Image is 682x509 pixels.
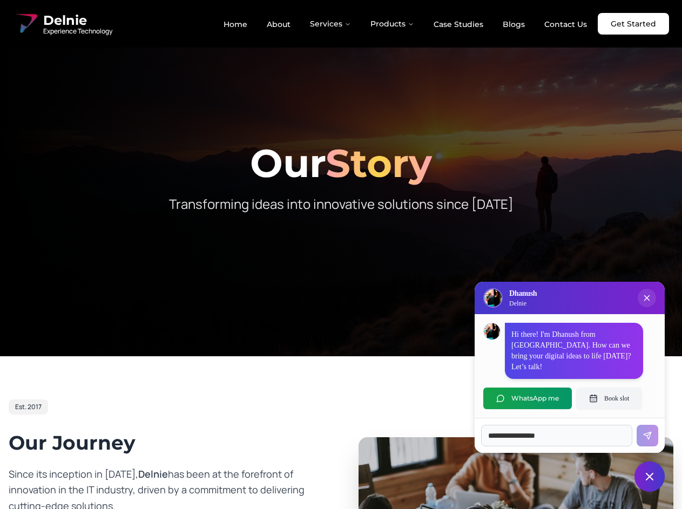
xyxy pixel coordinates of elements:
a: Blogs [494,15,534,33]
span: Est. 2017 [15,403,42,411]
a: Get Started [598,13,669,35]
button: Products [362,13,423,35]
span: Delnie [138,467,168,480]
p: Delnie [509,299,537,308]
a: Home [215,15,256,33]
p: Transforming ideas into innovative solutions since [DATE] [134,195,549,213]
p: Hi there! I'm Dhanush from [GEOGRAPHIC_DATA]. How can we bring your digital ideas to life [DATE]?... [511,329,637,372]
button: WhatsApp me [483,388,572,409]
a: Contact Us [536,15,596,33]
a: About [258,15,299,33]
button: Close chat popup [638,289,656,307]
span: Experience Technology [43,27,112,36]
nav: Main [215,13,596,35]
h3: Dhanush [509,288,537,299]
img: Dhanush [484,323,500,340]
button: Close chat [634,462,665,492]
span: Story [326,139,432,187]
img: Delnie Logo [13,11,39,37]
a: Case Studies [425,15,492,33]
h1: Our [9,144,673,182]
button: Services [301,13,360,35]
span: Delnie [43,12,112,29]
h2: Our Journey [9,432,324,453]
button: Book slot [576,388,642,409]
img: Delnie Logo [484,289,502,307]
a: Delnie Logo Full [13,11,112,37]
